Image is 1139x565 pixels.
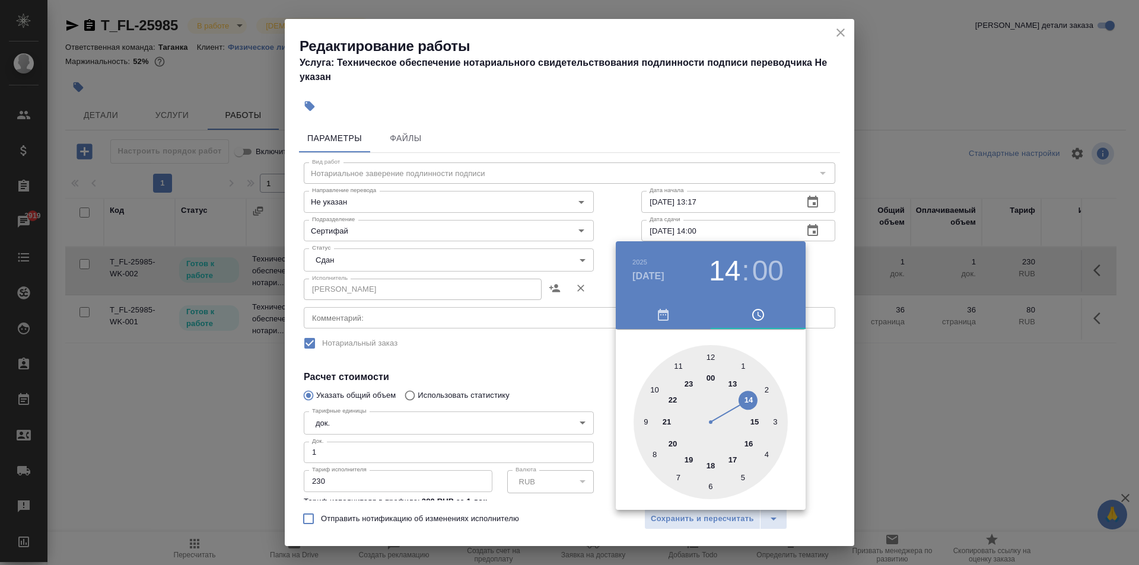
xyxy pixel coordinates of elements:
h3: : [742,254,749,288]
button: [DATE] [632,269,664,283]
button: 00 [752,254,784,288]
button: 14 [709,254,740,288]
button: 2025 [632,258,647,266]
